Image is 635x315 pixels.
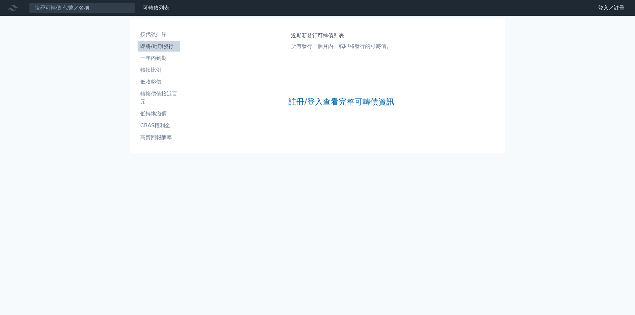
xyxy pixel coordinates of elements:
input: 搜尋可轉債 代號／名稱 [29,2,135,14]
p: 所有發行三個月內、或即將發行的可轉債。 [291,42,392,50]
a: 可轉債列表 [143,5,169,11]
a: 即將/近期發行 [138,41,180,52]
a: 轉換價值接近百元 [138,89,180,107]
a: 按代號排序 [138,29,180,40]
li: 即將/近期發行 [138,42,180,50]
a: CBAS權利金 [138,120,180,131]
li: 低轉換溢價 [138,110,180,118]
a: 轉換比例 [138,65,180,75]
h1: 近期新發行可轉債列表 [291,32,392,40]
a: 一年內到期 [138,53,180,63]
li: CBAS權利金 [138,122,180,130]
li: 轉換價值接近百元 [138,90,180,106]
a: 註冊/登入查看完整可轉債資訊 [288,97,394,107]
a: 登入／註冊 [593,3,630,13]
a: 高賣回報酬率 [138,132,180,143]
li: 按代號排序 [138,30,180,38]
li: 轉換比例 [138,66,180,74]
li: 高賣回報酬率 [138,134,180,141]
li: 低收盤價 [138,78,180,86]
a: 低收盤價 [138,77,180,87]
a: 低轉換溢價 [138,108,180,119]
li: 一年內到期 [138,54,180,62]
